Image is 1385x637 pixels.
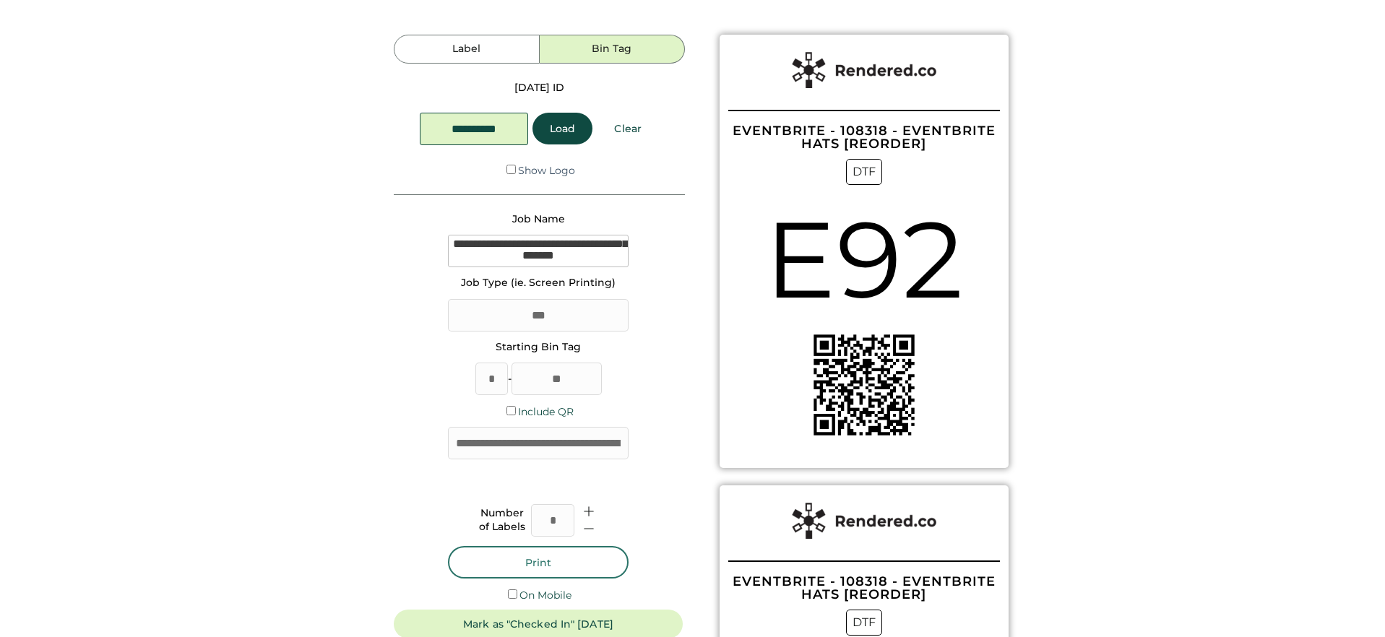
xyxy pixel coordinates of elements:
[448,546,629,578] button: Print
[846,610,882,636] div: DTF
[461,276,616,290] div: Job Type (ie. Screen Printing)
[846,159,882,185] div: DTF
[532,113,592,144] button: Load
[479,506,525,534] div: Number of Labels
[518,164,575,177] label: Show Logo
[540,35,685,64] button: Bin Tag
[496,340,581,355] div: Starting Bin Tag
[792,52,936,88] img: Rendered%20Label%20Logo%402x.png
[728,575,1000,601] div: EVENTBRITE - 108318 - EVENTBRITE HATS [REORDER]
[514,81,564,95] div: [DATE] ID
[792,503,936,539] img: Rendered%20Label%20Logo%402x.png
[394,35,539,64] button: Label
[597,113,659,144] button: Clear
[518,405,574,418] label: Include QR
[508,372,512,386] div: -
[728,124,1000,150] div: EVENTBRITE - 108318 - EVENTBRITE HATS [REORDER]
[764,185,964,334] div: E92
[519,589,571,602] label: On Mobile
[512,212,565,227] div: Job Name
